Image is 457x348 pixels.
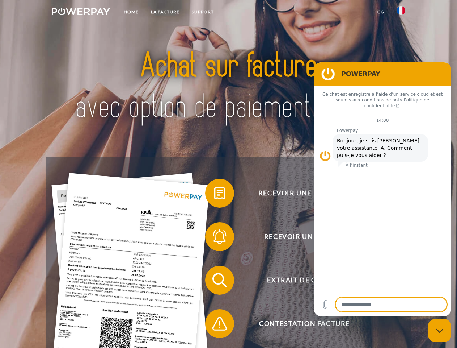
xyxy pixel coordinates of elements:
[371,5,390,18] a: CG
[397,6,405,15] img: fr
[216,179,393,208] span: Recevoir une facture ?
[205,179,393,208] button: Recevoir une facture ?
[211,228,229,246] img: qb_bell.svg
[205,266,393,295] button: Extrait de compte
[205,309,393,338] button: Contestation Facture
[216,309,393,338] span: Contestation Facture
[211,184,229,202] img: qb_bill.svg
[428,319,451,342] iframe: Bouton de lancement de la fenêtre de messagerie, conversation en cours
[216,222,393,251] span: Recevoir un rappel?
[211,271,229,289] img: qb_search.svg
[211,315,229,333] img: qb_warning.svg
[52,8,110,15] img: logo-powerpay-white.svg
[145,5,186,18] a: LA FACTURE
[186,5,220,18] a: Support
[216,266,393,295] span: Extrait de compte
[118,5,145,18] a: Home
[314,62,451,316] iframe: Fenêtre de messagerie
[69,35,388,139] img: title-powerpay_fr.svg
[205,222,393,251] button: Recevoir un rappel?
